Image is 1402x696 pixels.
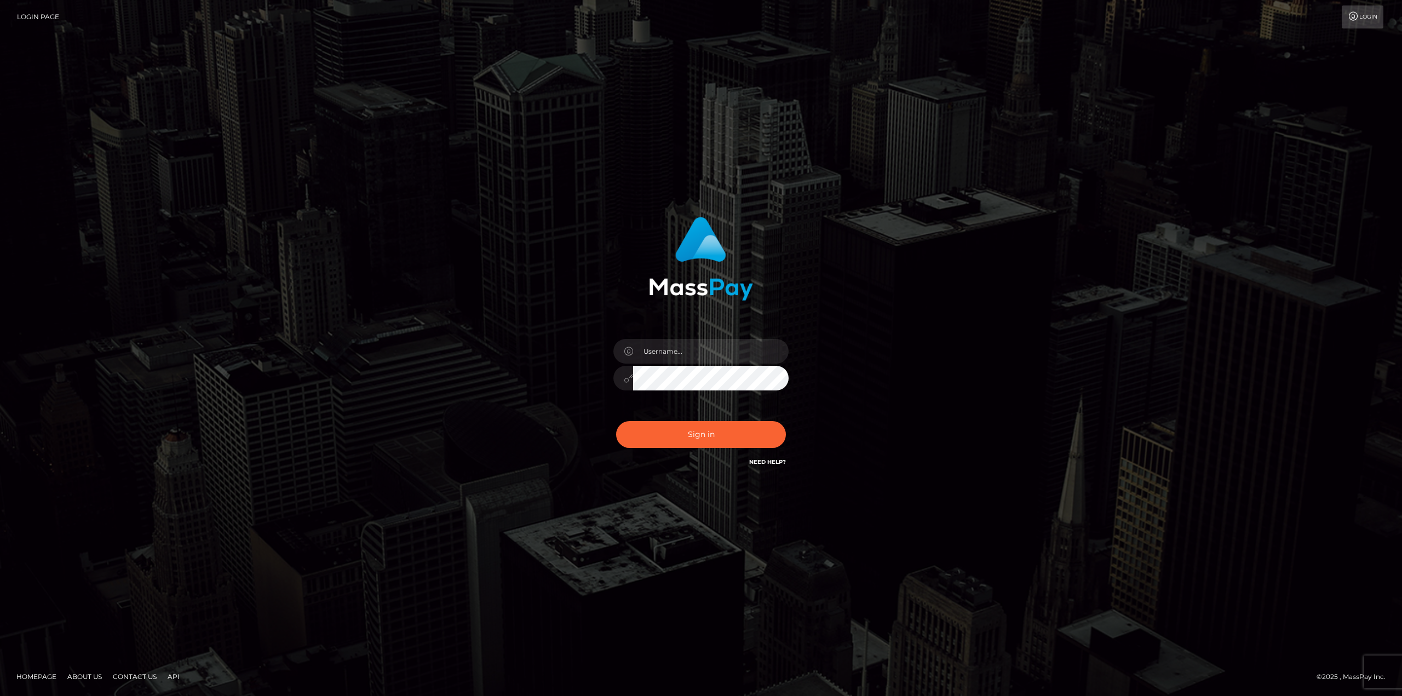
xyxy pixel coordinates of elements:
[12,668,61,685] a: Homepage
[633,339,789,364] input: Username...
[163,668,184,685] a: API
[63,668,106,685] a: About Us
[649,217,753,301] img: MassPay Login
[1342,5,1383,28] a: Login
[1317,671,1394,683] div: © 2025 , MassPay Inc.
[616,421,786,448] button: Sign in
[108,668,161,685] a: Contact Us
[749,458,786,465] a: Need Help?
[17,5,59,28] a: Login Page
